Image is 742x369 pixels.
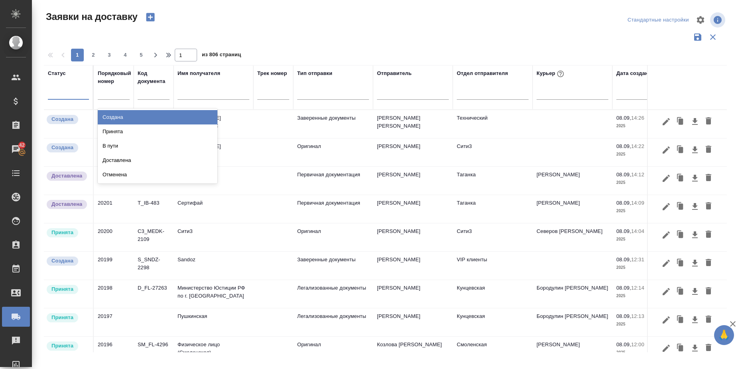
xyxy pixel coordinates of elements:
button: 3 [103,49,116,61]
p: 2025 [616,207,668,215]
td: [PERSON_NAME] [373,138,453,166]
span: 4 [119,51,132,59]
button: Удалить [702,312,715,328]
div: Создана [98,110,217,124]
button: Скачать [688,199,702,214]
td: 20197 [94,308,134,336]
button: Удалить [702,199,715,214]
td: Физическое лицо (Смоленская) [174,337,253,365]
td: Оригинал [293,223,373,251]
p: Принята [51,285,73,293]
td: C3_MEDK-2109 [134,223,174,251]
button: Сбросить фильтры [705,30,720,45]
p: Создана [51,115,73,123]
p: 08.09, [616,200,631,206]
p: 08.09, [616,341,631,347]
button: Скачать [688,312,702,328]
div: Новая заявка, еще не передана в работу [46,142,89,153]
td: Пушкинская [174,308,253,336]
button: Скачать [688,256,702,271]
span: из 806 страниц [202,50,241,61]
button: Клонировать [673,256,688,271]
p: 12:31 [631,257,644,262]
div: Новая заявка, еще не передана в работу [46,256,89,266]
button: Удалить [702,114,715,129]
button: Удалить [702,284,715,299]
div: Принята [98,124,217,139]
button: Сохранить фильтры [690,30,705,45]
button: Удалить [702,341,715,356]
div: Трек номер [257,69,287,77]
td: Легализованные документы [293,308,373,336]
div: Документы доставлены, фактическая дата доставки проставиться автоматически [46,199,89,210]
button: 2 [87,49,100,61]
p: Доставлена [51,200,82,208]
button: Скачать [688,227,702,243]
td: Первичная документация [293,195,373,223]
button: Редактировать [659,341,673,356]
td: Sandoz [174,252,253,280]
button: Создать [141,10,160,24]
span: 42 [14,141,30,149]
button: Клонировать [673,227,688,243]
td: [PERSON_NAME] [PERSON_NAME] [373,110,453,138]
td: Оригинал [293,138,373,166]
div: Отменена [98,168,217,182]
span: Посмотреть информацию [710,12,727,28]
td: [PERSON_NAME] [373,223,453,251]
span: 5 [135,51,148,59]
p: 08.09, [616,143,631,149]
div: Имя получателя [178,69,220,77]
td: Сертифай [174,195,253,223]
button: Клонировать [673,199,688,214]
td: 20200 [94,223,134,251]
button: Скачать [688,114,702,129]
p: 2025 [616,320,668,328]
span: 2 [87,51,100,59]
button: Удалить [702,256,715,271]
button: Редактировать [659,227,673,243]
td: Таганка [453,195,533,223]
button: 5 [135,49,148,61]
td: Технический [453,110,533,138]
td: Северов [PERSON_NAME] [533,223,612,251]
button: Скачать [688,284,702,299]
p: 2025 [616,150,668,158]
td: Кунцевская [453,308,533,336]
td: D_FL-27263 [134,280,174,308]
div: Курьер [537,69,566,79]
p: 14:26 [631,115,644,121]
p: 14:04 [631,228,644,234]
button: Удалить [702,171,715,186]
td: Первичная документация [293,167,373,195]
p: 08.09, [616,228,631,234]
td: 20204 [94,110,134,138]
span: 3 [103,51,116,59]
button: Скачать [688,171,702,186]
div: Дата создания [616,69,655,77]
td: 20198 [94,280,134,308]
div: Документы доставлены, фактическая дата доставки проставиться автоматически [46,171,89,182]
td: SM_FL-4296 [134,337,174,365]
td: 20199 [94,252,134,280]
div: Курьер назначен [46,341,89,351]
div: Курьер назначен [46,284,89,295]
button: Удалить [702,142,715,158]
div: split button [626,14,691,26]
td: Козлова [PERSON_NAME] [373,337,453,365]
td: Заверенные документы [293,110,373,138]
button: Скачать [688,142,702,158]
p: Создана [51,257,73,265]
p: 08.09, [616,257,631,262]
p: Принята [51,229,73,237]
div: Курьер назначен [46,312,89,323]
td: Легализованные документы [293,280,373,308]
p: 14:12 [631,172,644,178]
td: [PERSON_NAME] [373,167,453,195]
button: Редактировать [659,114,673,129]
span: Заявки на доставку [44,10,138,23]
td: Бородулин [PERSON_NAME] [533,308,612,336]
td: Министерство Юстиции РФ по г. [GEOGRAPHIC_DATA] [174,280,253,308]
p: 08.09, [616,115,631,121]
td: VIP клиенты [453,252,533,280]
